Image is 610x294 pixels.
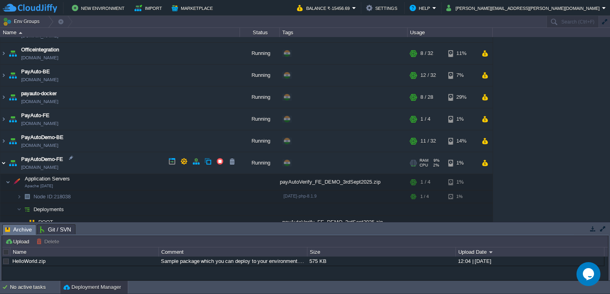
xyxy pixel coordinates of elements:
[0,130,7,152] img: AMDAwAAAACH5BAEAAAAALAAAAAABAAEAAAICRAEAOw==
[280,216,408,228] div: payAutoVerify_FE_DEMO_3rdSept2025.zip
[36,238,61,245] button: Delete
[22,203,33,216] img: AMDAwAAAACH5BAEAAAAALAAAAAABAAEAAAICRAEAOw==
[240,28,279,37] div: Status
[448,86,474,108] div: 29%
[21,98,58,106] a: [DOMAIN_NAME]
[11,247,158,257] div: Name
[3,16,42,27] button: Env Groups
[410,3,432,13] button: Help
[34,194,54,200] span: Node ID:
[10,281,60,294] div: No active tasks
[420,158,428,163] span: RAM
[172,3,215,13] button: Marketplace
[297,3,352,13] button: Balance ₹-15456.69
[456,257,604,266] div: 12:04 | [DATE]
[33,193,72,200] a: Node ID:218038
[7,130,18,152] img: AMDAwAAAACH5BAEAAAAALAAAAAABAAEAAAICRAEAOw==
[420,174,430,190] div: 1 / 4
[0,43,7,64] img: AMDAwAAAACH5BAEAAAAALAAAAAABAAEAAAICRAEAOw==
[448,130,474,152] div: 14%
[24,175,71,182] span: Application Servers
[19,32,22,34] img: AMDAwAAAACH5BAEAAAAALAAAAAABAAEAAAICRAEAOw==
[307,257,455,266] div: 575 KB
[240,152,280,174] div: Running
[5,238,32,245] button: Upload
[420,130,436,152] div: 11 / 32
[240,108,280,130] div: Running
[22,190,33,203] img: AMDAwAAAACH5BAEAAAAALAAAAAABAAEAAAICRAEAOw==
[420,86,433,108] div: 8 / 28
[7,86,18,108] img: AMDAwAAAACH5BAEAAAAALAAAAAABAAEAAAICRAEAOw==
[420,43,433,64] div: 8 / 32
[446,3,602,13] button: [PERSON_NAME][EMAIL_ADDRESS][PERSON_NAME][DOMAIN_NAME]
[448,152,474,174] div: 1%
[7,152,18,174] img: AMDAwAAAACH5BAEAAAAALAAAAAABAAEAAAICRAEAOw==
[159,257,307,266] div: Sample package which you can deploy to your environment. Feel free to delete and upload a package...
[0,152,7,174] img: AMDAwAAAACH5BAEAAAAALAAAAAABAAEAAAICRAEAOw==
[420,163,428,168] span: CPU
[21,68,50,76] a: PayAuto-BE
[3,3,57,13] img: CloudJiffy
[420,108,430,130] div: 1 / 4
[5,225,32,235] span: Archive
[21,112,50,120] a: PayAuto-FE
[159,247,307,257] div: Comment
[135,3,164,13] button: Import
[240,130,280,152] div: Running
[283,194,317,198] span: [DATE]-php-8.1.9
[280,174,408,190] div: payAutoVerify_FE_DEMO_3rdSept2025.zip
[308,247,456,257] div: Size
[431,163,439,168] span: 2%
[448,174,474,190] div: 1%
[0,65,7,86] img: AMDAwAAAACH5BAEAAAAALAAAAAABAAEAAAICRAEAOw==
[21,76,58,84] a: [DOMAIN_NAME]
[420,65,436,86] div: 12 / 32
[21,163,58,171] a: [DOMAIN_NAME]
[240,65,280,86] div: Running
[7,108,18,130] img: AMDAwAAAACH5BAEAAAAALAAAAAABAAEAAAICRAEAOw==
[24,176,71,182] a: Application ServersApache [DATE]
[21,90,57,98] a: payauto-docker
[240,86,280,108] div: Running
[0,86,7,108] img: AMDAwAAAACH5BAEAAAAALAAAAAABAAEAAAICRAEAOw==
[7,43,18,64] img: AMDAwAAAACH5BAEAAAAALAAAAAABAAEAAAICRAEAOw==
[432,158,440,163] span: 9%
[448,190,474,203] div: 1%
[17,203,22,216] img: AMDAwAAAACH5BAEAAAAALAAAAAABAAEAAAICRAEAOw==
[6,174,10,190] img: AMDAwAAAACH5BAEAAAAALAAAAAABAAEAAAICRAEAOw==
[21,54,58,62] a: [DOMAIN_NAME]
[0,108,7,130] img: AMDAwAAAACH5BAEAAAAALAAAAAABAAEAAAICRAEAOw==
[11,174,22,190] img: AMDAwAAAACH5BAEAAAAALAAAAAABAAEAAAICRAEAOw==
[448,43,474,64] div: 11%
[38,219,54,225] a: ROOT
[448,108,474,130] div: 1%
[72,3,127,13] button: New Environment
[280,28,407,37] div: Tags
[21,120,58,127] a: [DOMAIN_NAME]
[33,193,72,200] span: 218038
[21,155,63,163] a: PayAutoDemo-FE
[408,28,492,37] div: Usage
[366,3,400,13] button: Settings
[420,190,429,203] div: 1 / 4
[33,206,65,213] a: Deployments
[12,258,46,264] a: HelloWorld.zip
[22,216,26,228] img: AMDAwAAAACH5BAEAAAAALAAAAAABAAEAAAICRAEAOw==
[21,46,59,54] a: Officeintegration
[1,28,240,37] div: Name
[26,216,38,228] img: AMDAwAAAACH5BAEAAAAALAAAAAABAAEAAAICRAEAOw==
[25,184,53,188] span: Apache [DATE]
[576,262,602,286] iframe: chat widget
[448,65,474,86] div: 7%
[21,133,63,141] a: PayAutoDemo-BE
[456,247,604,257] div: Upload Date
[21,141,58,149] a: [DOMAIN_NAME]
[40,225,71,234] span: Git / SVN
